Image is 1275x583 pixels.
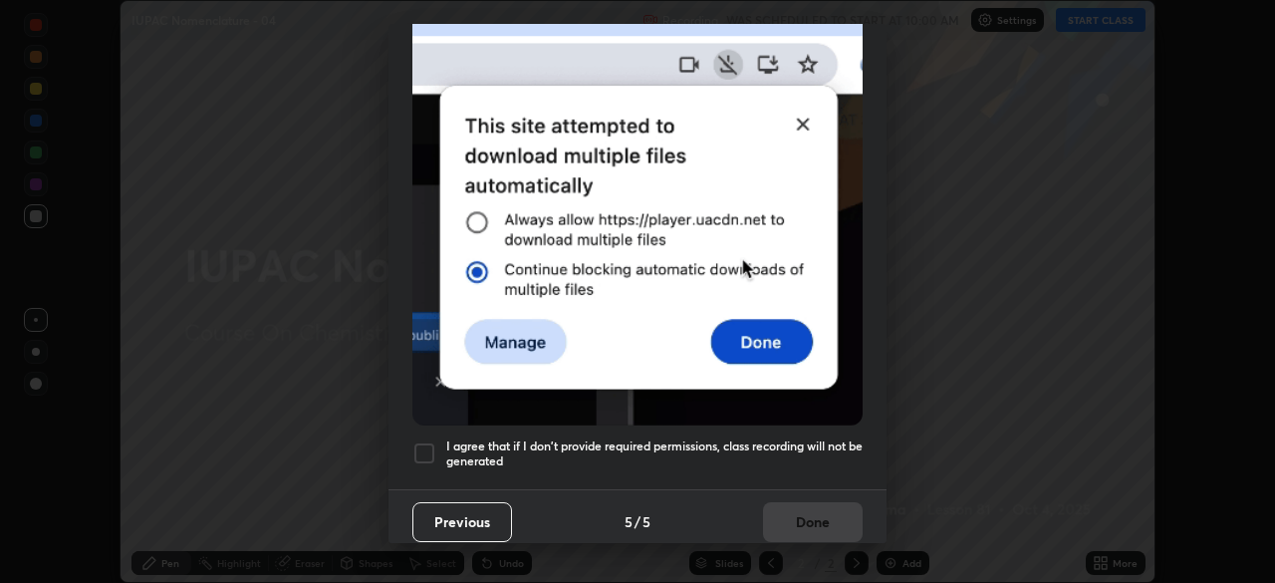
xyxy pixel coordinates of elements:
[625,511,633,532] h4: 5
[642,511,650,532] h4: 5
[446,438,863,469] h5: I agree that if I don't provide required permissions, class recording will not be generated
[635,511,640,532] h4: /
[412,502,512,542] button: Previous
